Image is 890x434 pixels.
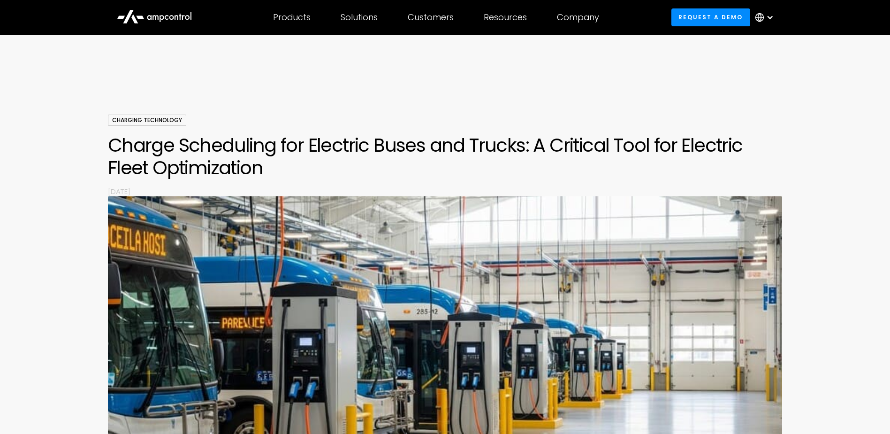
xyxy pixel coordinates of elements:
[341,12,378,23] div: Solutions
[408,12,454,23] div: Customers
[484,12,527,23] div: Resources
[671,8,750,26] a: Request a demo
[557,12,599,23] div: Company
[273,12,311,23] div: Products
[108,115,186,126] div: Charging Technology
[108,186,783,196] p: [DATE]
[108,134,783,179] h1: Charge Scheduling for Electric Buses and Trucks: A Critical Tool for Electric Fleet Optimization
